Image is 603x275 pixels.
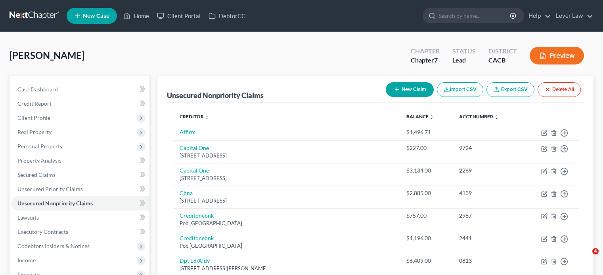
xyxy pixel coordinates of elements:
[438,8,511,23] input: Search by name...
[180,242,393,250] div: Pob [GEOGRAPHIC_DATA]
[180,265,393,272] div: [STREET_ADDRESS][PERSON_NAME]
[180,257,210,264] a: Dpt Ed/Aidv
[437,82,483,97] button: Import CSV
[452,56,476,65] div: Lead
[180,167,209,174] a: Capital One
[459,144,515,152] div: 9724
[406,167,447,174] div: $3,134.00
[486,82,534,97] a: Export CSV
[180,129,196,135] a: Affirm
[17,129,52,135] span: Real Property
[459,189,515,197] div: 4139
[459,212,515,220] div: 2987
[576,248,595,267] iframe: Intercom live chat
[525,9,551,23] a: Help
[488,56,517,65] div: CACB
[11,168,149,182] a: Secured Claims
[459,114,499,119] a: Acct Number unfold_more
[17,200,93,207] span: Unsecured Nonpriority Claims
[17,257,36,264] span: Income
[17,157,61,164] span: Property Analysis
[406,212,447,220] div: $757.00
[17,114,50,121] span: Client Profile
[434,56,438,64] span: 7
[11,97,149,111] a: Credit Report
[17,100,52,107] span: Credit Report
[411,56,440,65] div: Chapter
[11,182,149,196] a: Unsecured Priority Claims
[11,154,149,168] a: Property Analysis
[17,214,39,221] span: Lawsuits
[452,47,476,56] div: Status
[180,144,209,151] a: Capital One
[406,234,447,242] div: $1,196.00
[153,9,205,23] a: Client Portal
[180,152,393,159] div: [STREET_ADDRESS]
[406,144,447,152] div: $227.00
[459,257,515,265] div: 0813
[205,9,249,23] a: DebtorCC
[180,114,209,119] a: Creditor unfold_more
[406,114,434,119] a: Balance unfold_more
[17,186,83,192] span: Unsecured Priority Claims
[592,248,599,254] span: 4
[180,235,214,241] a: Creditonebnk
[180,212,214,219] a: Creditonebnk
[17,86,58,93] span: Case Dashboard
[406,257,447,265] div: $6,409.00
[10,49,84,61] span: [PERSON_NAME]
[11,211,149,225] a: Lawsuits
[17,243,90,249] span: Codebtors Insiders & Notices
[119,9,153,23] a: Home
[459,167,515,174] div: 2269
[11,82,149,97] a: Case Dashboard
[411,47,440,56] div: Chapter
[406,189,447,197] div: $2,885.00
[386,82,434,97] button: New Claim
[530,47,584,64] button: Preview
[429,115,434,119] i: unfold_more
[180,174,393,182] div: [STREET_ADDRESS]
[205,115,209,119] i: unfold_more
[488,47,517,56] div: District
[167,91,264,100] div: Unsecured Nonpriority Claims
[459,234,515,242] div: 2441
[406,128,447,136] div: $1,496.71
[83,13,109,19] span: New Case
[17,143,63,150] span: Personal Property
[180,190,193,196] a: Cbna
[494,115,499,119] i: unfold_more
[538,82,581,97] button: Delete All
[180,220,393,227] div: Pob [GEOGRAPHIC_DATA]
[552,9,593,23] a: Lever Law
[180,197,393,205] div: [STREET_ADDRESS]
[17,228,68,235] span: Executory Contracts
[11,196,149,211] a: Unsecured Nonpriority Claims
[11,225,149,239] a: Executory Contracts
[17,171,56,178] span: Secured Claims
